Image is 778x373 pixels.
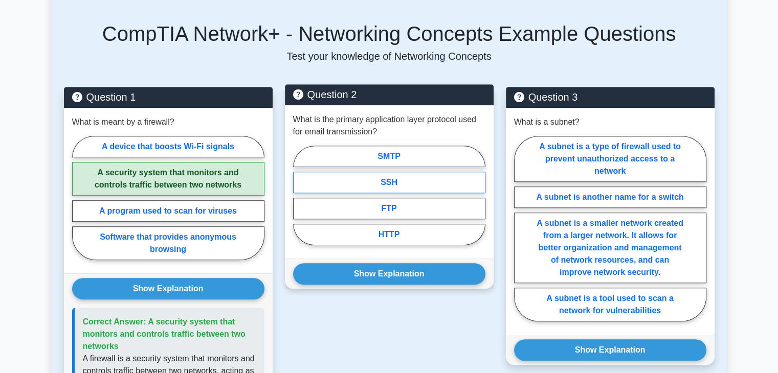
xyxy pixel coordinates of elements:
label: A program used to scan for viruses [72,200,264,222]
h5: Question 2 [293,88,485,101]
label: A subnet is a smaller network created from a larger network. It allows for better organization an... [514,213,706,283]
h5: CompTIA Network+ - Networking Concepts Example Questions [64,21,715,46]
p: What is a subnet? [514,116,580,128]
label: A subnet is a type of firewall used to prevent unauthorized access to a network [514,136,706,182]
label: A subnet is a tool used to scan a network for vulnerabilities [514,288,706,321]
p: Test your knowledge of Networking Concepts [64,50,715,62]
label: A subnet is another name for a switch [514,186,706,208]
label: A security system that monitors and controls traffic between two networks [72,162,264,196]
label: HTTP [293,224,485,245]
label: Software that provides anonymous browsing [72,226,264,260]
button: Show Explanation [514,339,706,361]
button: Show Explanation [72,278,264,299]
p: What is meant by a firewall? [72,116,174,128]
label: SSH [293,172,485,193]
span: Correct Answer: A security system that monitors and controls traffic between two networks [83,317,246,351]
label: SMTP [293,146,485,167]
label: A device that boosts Wi-Fi signals [72,136,264,157]
label: FTP [293,198,485,219]
h5: Question 3 [514,91,706,103]
button: Show Explanation [293,263,485,285]
h5: Question 1 [72,91,264,103]
p: What is the primary application layer protocol used for email transmission? [293,113,485,138]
